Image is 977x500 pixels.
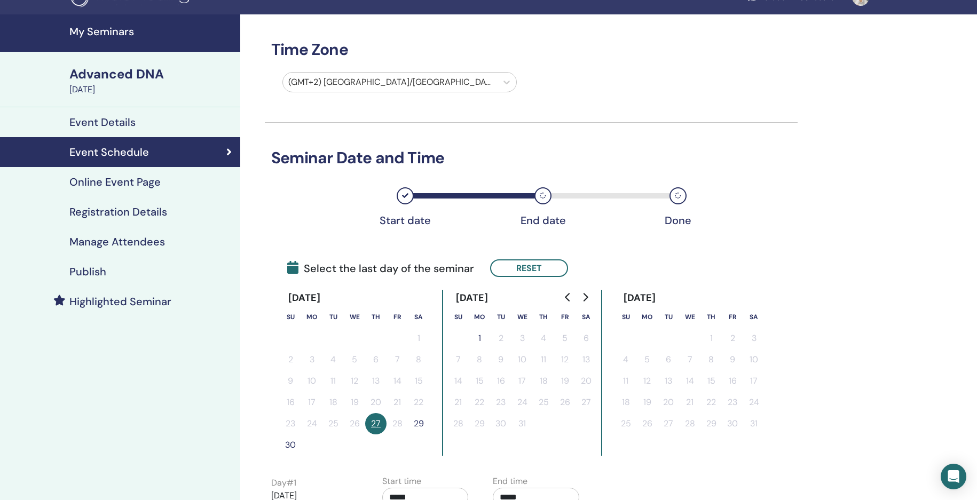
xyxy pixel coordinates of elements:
th: Friday [554,306,576,328]
div: Open Intercom Messenger [941,464,966,489]
button: 18 [322,392,344,413]
button: 27 [658,413,679,434]
th: Friday [387,306,408,328]
button: 21 [447,392,469,413]
div: Done [651,214,705,227]
button: 30 [280,434,301,456]
button: 22 [700,392,722,413]
h4: Event Details [69,116,136,129]
th: Tuesday [322,306,344,328]
th: Wednesday [511,306,533,328]
button: 29 [469,413,490,434]
button: 30 [490,413,511,434]
button: 20 [658,392,679,413]
h3: Time Zone [265,40,798,59]
button: 28 [387,413,408,434]
button: 3 [511,328,533,349]
button: 10 [511,349,533,370]
button: 19 [636,392,658,413]
button: 30 [722,413,743,434]
button: 9 [722,349,743,370]
th: Saturday [743,306,765,328]
button: 9 [280,370,301,392]
button: 11 [615,370,636,392]
th: Sunday [615,306,636,328]
button: 7 [387,349,408,370]
button: 4 [322,349,344,370]
button: 11 [533,349,554,370]
button: 23 [490,392,511,413]
th: Thursday [365,306,387,328]
a: Advanced DNA[DATE] [63,65,240,96]
div: [DATE] [615,290,665,306]
button: 13 [658,370,679,392]
button: 13 [365,370,387,392]
button: 15 [700,370,722,392]
h4: Highlighted Seminar [69,295,171,308]
div: Advanced DNA [69,65,234,83]
button: 27 [576,392,597,413]
h4: My Seminars [69,25,234,38]
button: 13 [576,349,597,370]
div: [DATE] [69,83,234,96]
button: 18 [533,370,554,392]
button: 24 [511,392,533,413]
button: 24 [301,413,322,434]
button: 8 [408,349,429,370]
h3: Seminar Date and Time [265,148,798,168]
span: Select the last day of the seminar [287,260,474,276]
button: 29 [408,413,429,434]
button: 7 [679,349,700,370]
button: 1 [408,328,429,349]
button: 28 [447,413,469,434]
button: 31 [743,413,765,434]
button: 1 [469,328,490,349]
button: 19 [344,392,365,413]
button: 17 [511,370,533,392]
label: Day # 1 [271,477,296,489]
th: Tuesday [658,306,679,328]
button: 9 [490,349,511,370]
button: 12 [344,370,365,392]
button: 20 [365,392,387,413]
button: 26 [344,413,365,434]
label: End time [493,475,527,488]
button: 5 [344,349,365,370]
button: 6 [658,349,679,370]
button: 5 [636,349,658,370]
button: 29 [700,413,722,434]
button: 23 [280,413,301,434]
button: 22 [408,392,429,413]
th: Thursday [700,306,722,328]
button: 3 [743,328,765,349]
button: 10 [743,349,765,370]
th: Thursday [533,306,554,328]
button: 27 [365,413,387,434]
button: 25 [615,413,636,434]
div: [DATE] [447,290,497,306]
h4: Publish [69,265,106,278]
button: 24 [743,392,765,413]
button: 5 [554,328,576,349]
button: 6 [576,328,597,349]
h4: Registration Details [69,205,167,218]
button: 19 [554,370,576,392]
button: 4 [533,328,554,349]
div: Start date [379,214,432,227]
div: [DATE] [280,290,329,306]
button: 15 [469,370,490,392]
button: 8 [700,349,722,370]
button: 17 [743,370,765,392]
button: 17 [301,392,322,413]
th: Saturday [576,306,597,328]
th: Sunday [280,306,301,328]
button: 8 [469,349,490,370]
button: 15 [408,370,429,392]
button: 26 [554,392,576,413]
th: Sunday [447,306,469,328]
button: Go to next month [577,287,594,308]
button: 26 [636,413,658,434]
th: Monday [469,306,490,328]
button: Reset [490,259,568,277]
button: 16 [490,370,511,392]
